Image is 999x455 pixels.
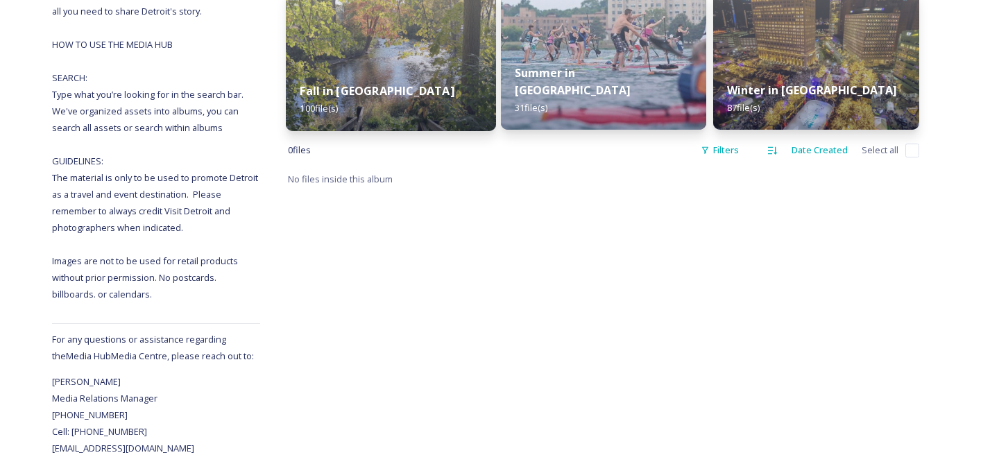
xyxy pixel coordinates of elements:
span: Select all [862,144,898,157]
span: For any questions or assistance regarding the Media Hub Media Centre, please reach out to: [52,333,254,362]
span: 87 file(s) [727,101,760,114]
span: 31 file(s) [515,101,547,114]
span: 0 file s [288,144,311,157]
strong: Fall in [GEOGRAPHIC_DATA] [300,83,454,98]
span: [PERSON_NAME] Media Relations Manager [PHONE_NUMBER] Cell: [PHONE_NUMBER] [EMAIL_ADDRESS][DOMAIN_... [52,375,194,454]
strong: Winter in [GEOGRAPHIC_DATA] [727,83,897,98]
div: Date Created [785,137,855,164]
strong: Summer in [GEOGRAPHIC_DATA] [515,65,631,98]
span: 100 file(s) [300,102,338,114]
span: No files inside this album [288,173,393,185]
div: Filters [694,137,746,164]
